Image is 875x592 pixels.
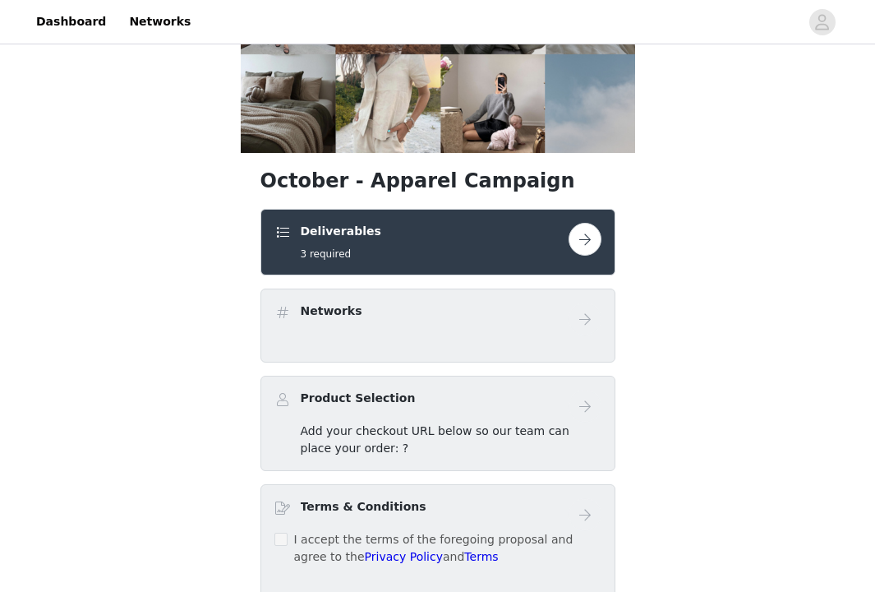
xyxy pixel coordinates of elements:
[301,223,381,240] h4: Deliverables
[301,303,362,320] h4: Networks
[365,550,443,563] a: Privacy Policy
[119,3,200,40] a: Networks
[814,9,830,35] div: avatar
[301,247,381,261] h5: 3 required
[260,289,615,363] div: Networks
[260,376,615,471] div: Product Selection
[301,498,426,516] h4: Terms & Conditions
[294,531,601,566] p: I accept the terms of the foregoing proposal and agree to the and
[464,550,498,563] a: Terms
[301,424,569,455] span: Add your checkout URL below so our team can place your order: ?
[260,209,615,275] div: Deliverables
[301,390,416,407] h4: Product Selection
[260,166,615,196] h1: October - Apparel Campaign
[26,3,116,40] a: Dashboard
